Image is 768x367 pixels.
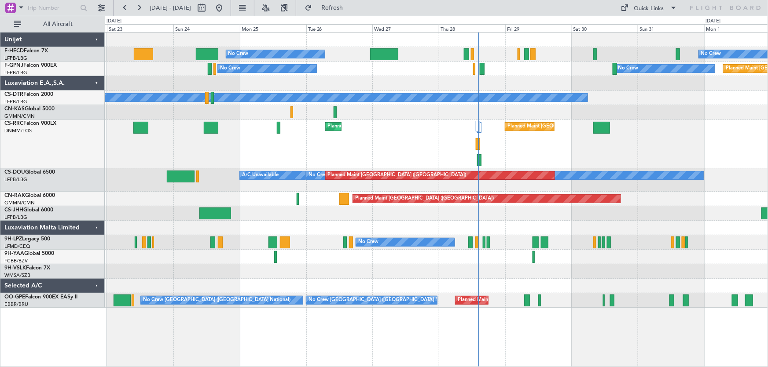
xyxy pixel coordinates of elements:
[4,121,23,126] span: CS-RRC
[4,265,26,271] span: 9H-VSLK
[4,48,48,54] a: F-HECDFalcon 7X
[4,106,25,112] span: CN-KAS
[4,294,25,300] span: OO-GPE
[306,24,373,32] div: Tue 26
[173,24,240,32] div: Sun 24
[301,1,353,15] button: Refresh
[4,200,35,206] a: GMMN/CMN
[4,55,27,62] a: LFPB/LBG
[4,113,35,120] a: GMMN/CMN
[706,18,720,25] div: [DATE]
[220,62,240,75] div: No Crew
[242,169,279,182] div: A/C Unavailable
[4,63,23,68] span: F-GPNJ
[4,121,56,126] a: CS-RRCFalcon 900LX
[458,294,617,307] div: Planned Maint [GEOGRAPHIC_DATA] ([GEOGRAPHIC_DATA] National)
[4,272,30,279] a: WMSA/SZB
[4,236,22,242] span: 9H-LPZ
[701,47,721,61] div: No Crew
[4,207,53,213] a: CS-JHHGlobal 6000
[4,98,27,105] a: LFPB/LBG
[107,24,173,32] div: Sat 23
[439,24,505,32] div: Thu 28
[4,176,27,183] a: LFPB/LBG
[617,1,682,15] button: Quick Links
[107,18,121,25] div: [DATE]
[4,69,27,76] a: LFPB/LBG
[4,127,32,134] a: DNMM/LOS
[309,294,456,307] div: No Crew [GEOGRAPHIC_DATA] ([GEOGRAPHIC_DATA] National)
[314,5,351,11] span: Refresh
[358,236,378,249] div: No Crew
[10,17,96,31] button: All Aircraft
[634,4,664,13] div: Quick Links
[309,169,329,182] div: No Crew
[4,48,24,54] span: F-HECD
[23,21,93,27] span: All Aircraft
[328,120,467,133] div: Planned Maint [GEOGRAPHIC_DATA] ([GEOGRAPHIC_DATA])
[572,24,638,32] div: Sat 30
[355,192,494,205] div: Planned Maint [GEOGRAPHIC_DATA] ([GEOGRAPHIC_DATA])
[638,24,704,32] div: Sun 31
[4,207,23,213] span: CS-JHH
[4,251,54,256] a: 9H-YAAGlobal 5000
[150,4,191,12] span: [DATE] - [DATE]
[4,92,53,97] a: CS-DTRFalcon 2000
[505,24,572,32] div: Fri 29
[328,169,467,182] div: Planned Maint [GEOGRAPHIC_DATA] ([GEOGRAPHIC_DATA])
[507,120,646,133] div: Planned Maint [GEOGRAPHIC_DATA] ([GEOGRAPHIC_DATA])
[4,258,28,264] a: FCBB/BZV
[4,236,50,242] a: 9H-LPZLegacy 500
[4,92,23,97] span: CS-DTR
[4,294,77,300] a: OO-GPEFalcon 900EX EASy II
[4,170,55,175] a: CS-DOUGlobal 6500
[4,106,55,112] a: CN-KASGlobal 5000
[372,24,439,32] div: Wed 27
[228,47,249,61] div: No Crew
[4,170,25,175] span: CS-DOU
[4,301,28,308] a: EBBR/BRU
[27,1,77,15] input: Trip Number
[618,62,638,75] div: No Crew
[240,24,306,32] div: Mon 25
[4,193,55,198] a: CN-RAKGlobal 6000
[4,214,27,221] a: LFPB/LBG
[4,265,50,271] a: 9H-VSLKFalcon 7X
[4,251,24,256] span: 9H-YAA
[4,243,30,250] a: LFMD/CEQ
[4,193,25,198] span: CN-RAK
[4,63,57,68] a: F-GPNJFalcon 900EX
[143,294,290,307] div: No Crew [GEOGRAPHIC_DATA] ([GEOGRAPHIC_DATA] National)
